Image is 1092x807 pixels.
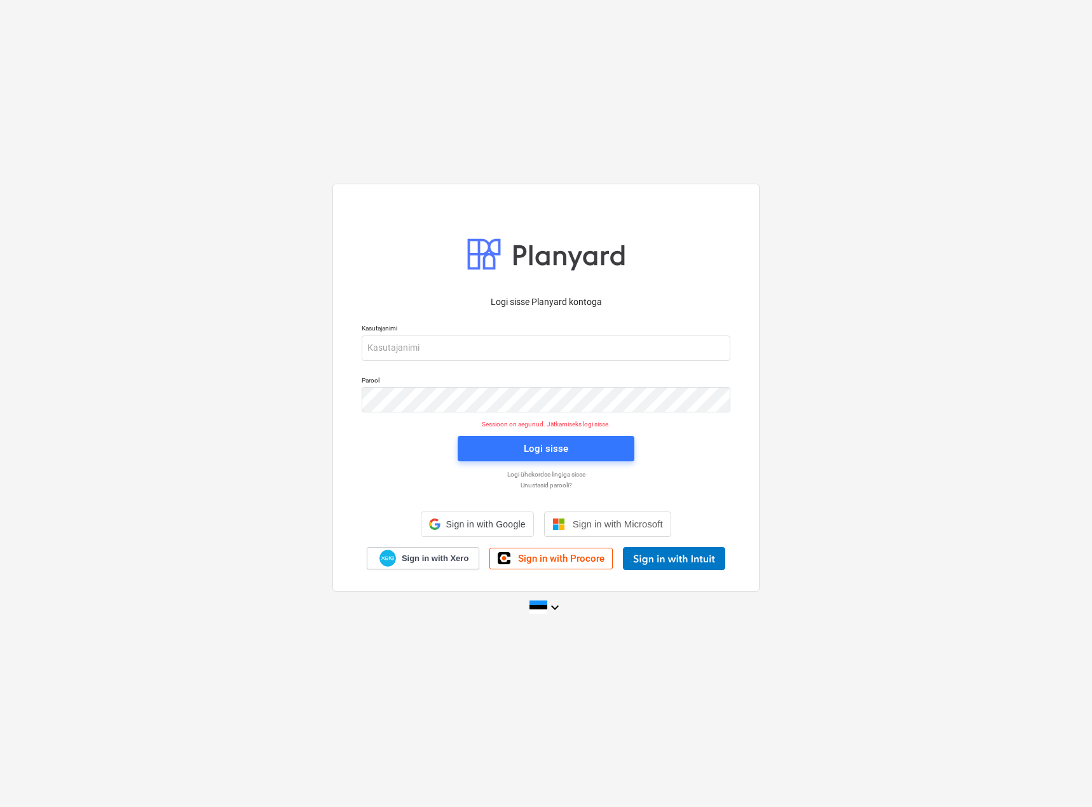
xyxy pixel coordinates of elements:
[547,600,563,615] i: keyboard_arrow_down
[379,550,396,567] img: Xero logo
[552,518,565,531] img: Microsoft logo
[489,548,613,569] a: Sign in with Procore
[518,553,604,564] span: Sign in with Procore
[524,440,568,457] div: Logi sisse
[355,481,737,489] a: Unustasid parooli?
[573,519,663,529] span: Sign in with Microsoft
[362,295,730,309] p: Logi sisse Planyard kontoga
[362,336,730,361] input: Kasutajanimi
[367,547,480,569] a: Sign in with Xero
[458,436,634,461] button: Logi sisse
[362,324,730,335] p: Kasutajanimi
[355,470,737,478] a: Logi ühekordse lingiga sisse
[402,553,468,564] span: Sign in with Xero
[362,376,730,387] p: Parool
[446,519,525,529] span: Sign in with Google
[354,420,738,428] p: Sessioon on aegunud. Jätkamiseks logi sisse.
[421,512,533,537] div: Sign in with Google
